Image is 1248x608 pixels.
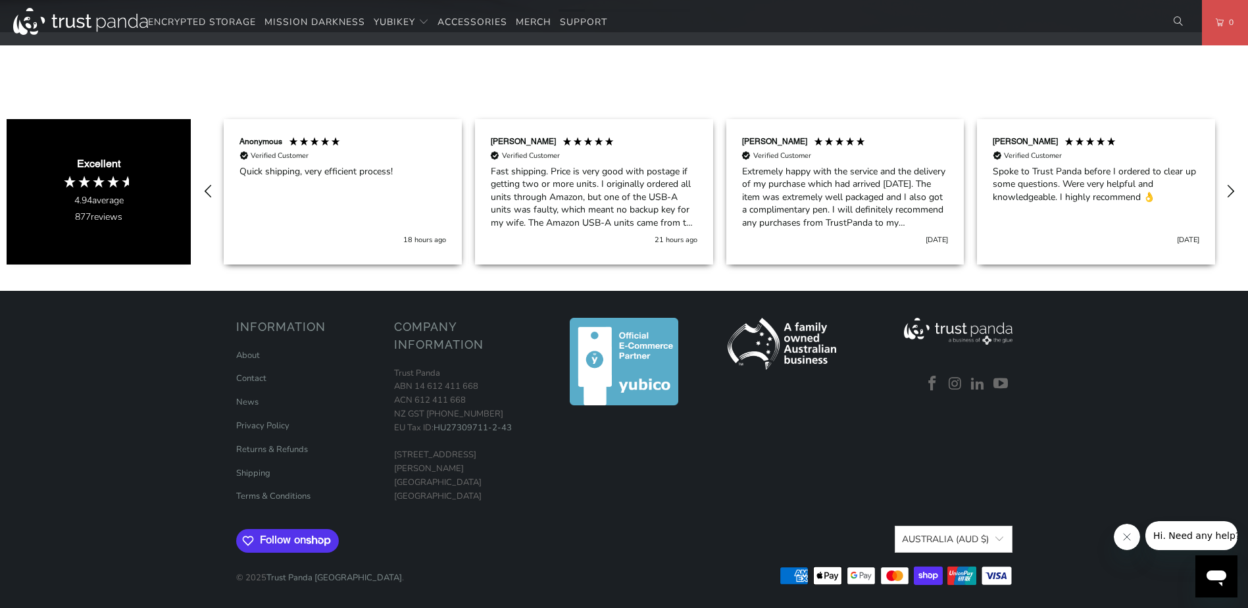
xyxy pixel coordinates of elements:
[374,16,415,28] span: YubiKey
[239,165,446,178] div: Quick shipping, very efficient process!
[993,136,1058,147] div: [PERSON_NAME]
[74,194,124,207] div: average
[288,136,344,150] div: 5 Stars
[77,157,120,171] div: Excellent
[491,136,556,147] div: [PERSON_NAME]
[236,490,311,502] a: Terms & Conditions
[991,376,1011,393] a: Trust Panda Australia on YouTube
[374,7,429,38] summary: YubiKey
[148,7,607,38] nav: Translation missing: en.navigation.header.main_nav
[1004,151,1062,161] div: Verified Customer
[236,420,289,432] a: Privacy Policy
[926,235,948,245] div: [DATE]
[148,7,256,38] a: Encrypted Storage
[968,376,988,393] a: Trust Panda Australia on LinkedIn
[75,211,122,224] div: reviews
[1177,235,1199,245] div: [DATE]
[560,16,607,28] span: Support
[437,7,507,38] a: Accessories
[239,136,282,147] div: Anonymous
[236,372,266,384] a: Contact
[236,467,270,479] a: Shipping
[753,151,811,161] div: Verified Customer
[8,9,95,20] span: Hi. Need any help?
[434,422,512,434] a: HU27309711-2-43
[251,151,309,161] div: Verified Customer
[236,349,260,361] a: About
[264,16,365,28] span: Mission Darkness
[655,235,697,245] div: 21 hours ago
[1224,15,1234,30] span: 0
[62,174,135,189] div: 4.94 Stars
[394,367,539,503] p: Trust Panda ABN 14 612 411 668 ACN 612 411 668 NZ GST [PHONE_NUMBER] EU Tax ID: [STREET_ADDRESS][...
[74,194,92,207] span: 4.94
[1214,176,1246,207] div: REVIEWS.io Carousel Scroll Right
[895,526,1012,553] button: Australia (AUD $)
[236,396,259,408] a: News
[562,136,618,150] div: 5 Stars
[1145,521,1237,550] iframe: Message from company
[7,59,1241,101] iframe: Reviews Widget
[75,211,91,223] span: 877
[923,376,943,393] a: Trust Panda Australia on Facebook
[1064,136,1120,150] div: 5 Stars
[516,7,551,38] a: Merch
[13,8,148,35] img: Trust Panda Australia
[236,443,308,455] a: Returns & Refunds
[266,572,402,584] a: Trust Panda [GEOGRAPHIC_DATA]
[742,136,807,147] div: [PERSON_NAME]
[560,7,607,38] a: Support
[1195,555,1237,597] iframe: Button to launch messaging window
[945,376,965,393] a: Trust Panda Australia on Instagram
[516,16,551,28] span: Merch
[491,165,697,230] div: Fast shipping. Price is very good with postage if getting two or more units. I originally ordered...
[437,16,507,28] span: Accessories
[193,176,224,207] div: REVIEWS.io Carousel Scroll Left
[403,235,446,245] div: 18 hours ago
[993,165,1199,204] div: Spoke to Trust Panda before I ordered to clear up some questions. Were very helpful and knowledge...
[502,151,560,161] div: Verified Customer
[264,7,365,38] a: Mission Darkness
[813,136,869,150] div: 5 Stars
[1114,524,1140,550] iframe: Close message
[148,16,256,28] span: Encrypted Storage
[236,558,404,585] p: © 2025 .
[742,165,949,230] div: Extremely happy with the service and the delivery of my purchase which had arrived [DATE]. The it...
